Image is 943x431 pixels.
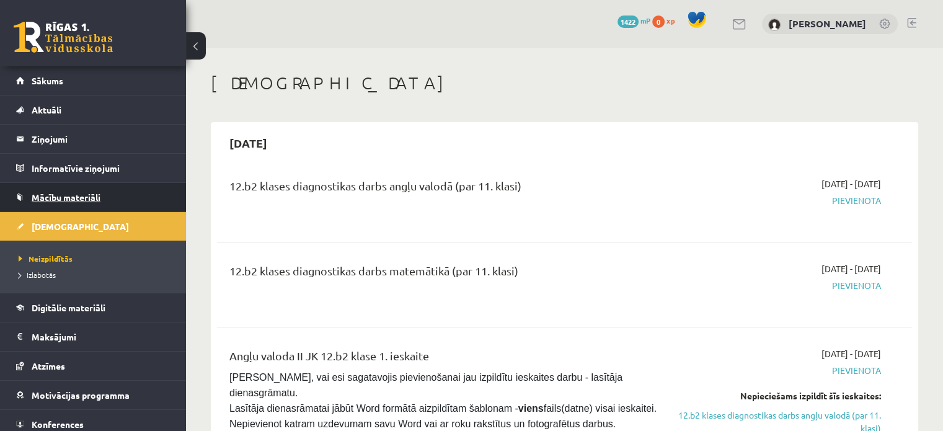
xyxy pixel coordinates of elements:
span: xp [666,16,675,25]
a: 1422 mP [618,16,650,25]
span: 0 [652,16,665,28]
span: Izlabotās [19,270,56,280]
a: Izlabotās [19,269,174,280]
span: [DATE] - [DATE] [821,177,881,190]
a: Atzīmes [16,352,170,380]
a: [PERSON_NAME] [789,17,866,30]
a: Ziņojumi [16,125,170,153]
a: Mācību materiāli [16,183,170,211]
a: Motivācijas programma [16,381,170,409]
span: [PERSON_NAME], vai esi sagatavojis pievienošanai jau izpildītu ieskaites darbu - lasītāja dienasg... [229,372,659,429]
span: Aktuāli [32,104,61,115]
a: Neizpildītās [19,253,174,264]
span: Atzīmes [32,360,65,371]
a: Aktuāli [16,96,170,124]
span: Sākums [32,75,63,86]
a: 0 xp [652,16,681,25]
span: Pievienota [676,364,881,377]
span: [DATE] - [DATE] [821,347,881,360]
span: Neizpildītās [19,254,73,264]
div: Nepieciešams izpildīt šīs ieskaites: [676,389,881,402]
span: Motivācijas programma [32,389,130,401]
span: 1422 [618,16,639,28]
a: Maksājumi [16,322,170,351]
span: Pievienota [676,194,881,207]
span: Pievienota [676,279,881,292]
legend: Informatīvie ziņojumi [32,154,170,182]
h1: [DEMOGRAPHIC_DATA] [211,73,918,94]
div: Angļu valoda II JK 12.b2 klase 1. ieskaite [229,347,658,370]
span: Digitālie materiāli [32,302,105,313]
legend: Maksājumi [32,322,170,351]
span: [DATE] - [DATE] [821,262,881,275]
span: [DEMOGRAPHIC_DATA] [32,221,129,232]
div: 12.b2 klases diagnostikas darbs matemātikā (par 11. klasi) [229,262,658,285]
img: Arita Kaņepe [768,19,781,31]
a: Sākums [16,66,170,95]
legend: Ziņojumi [32,125,170,153]
span: mP [640,16,650,25]
span: Mācību materiāli [32,192,100,203]
a: Digitālie materiāli [16,293,170,322]
h2: [DATE] [217,128,280,158]
span: Konferences [32,419,84,430]
a: [DEMOGRAPHIC_DATA] [16,212,170,241]
a: Informatīvie ziņojumi [16,154,170,182]
strong: viens [518,403,544,414]
div: 12.b2 klases diagnostikas darbs angļu valodā (par 11. klasi) [229,177,658,200]
a: Rīgas 1. Tālmācības vidusskola [14,22,113,53]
